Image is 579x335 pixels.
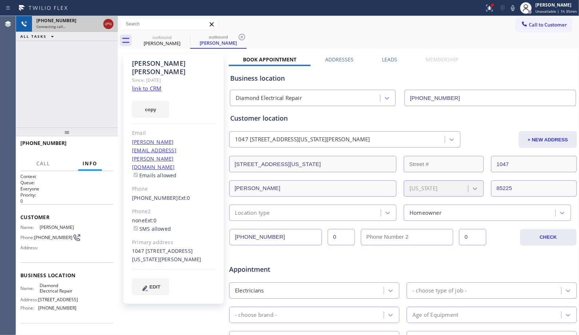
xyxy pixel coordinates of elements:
div: [PERSON_NAME] [191,40,246,46]
button: Info [78,157,102,171]
span: Name: [20,225,40,230]
input: Apt. # [491,156,577,172]
span: Unavailable | 1h 35min [535,9,577,14]
div: outbound [191,34,246,40]
div: Phone [132,185,215,193]
input: City [229,180,396,197]
div: 1047 [STREET_ADDRESS][US_STATE][PERSON_NAME] [132,247,215,264]
span: Connecting call… [36,24,66,29]
span: Address: [20,245,40,250]
button: copy [132,101,169,118]
span: Phone: [20,305,38,311]
span: Customer [20,214,113,221]
div: Primary address [132,238,215,247]
div: Dawson Grable [191,32,246,48]
a: link to CRM [132,85,161,92]
button: Mute [508,3,518,13]
div: Location type [235,209,270,217]
h1: Context [20,173,113,179]
input: Phone Number [404,90,576,106]
input: Search [120,18,218,30]
button: CHECK [520,229,577,246]
input: Ext. [328,229,355,245]
input: Emails allowed [133,173,138,177]
h2: Priority: [20,192,113,198]
span: Address: [20,297,38,302]
span: Info [83,160,97,167]
div: none [132,217,215,233]
label: Book Appointment [243,56,296,63]
div: Phone2 [132,207,215,216]
label: Membership [426,56,459,63]
a: [PHONE_NUMBER] [132,194,178,201]
span: [PHONE_NUMBER] [36,17,76,24]
div: Age of Equipment [412,311,458,319]
div: Electricians [235,286,264,295]
input: Ext. 2 [459,229,486,245]
div: Diamond Electrical Repair [236,94,302,102]
span: Ext: 0 [145,217,157,224]
span: Call to Customer [529,21,567,28]
button: EDIT [132,278,169,295]
p: 0 [20,198,113,204]
a: [PERSON_NAME][EMAIL_ADDRESS][PERSON_NAME][DOMAIN_NAME] [132,138,176,170]
div: Homeowner [410,209,442,217]
div: Dawson Grable [135,32,189,49]
div: - choose type of job - [412,286,467,295]
input: SMS allowed [133,226,138,231]
button: Call [32,157,55,171]
label: Addresses [325,56,354,63]
div: [PERSON_NAME] [PERSON_NAME] [132,59,215,76]
input: ZIP [491,180,577,197]
div: [PERSON_NAME] [135,40,189,47]
p: Everyone [20,186,113,192]
h2: Queue: [20,179,113,186]
span: Ext: 0 [178,194,190,201]
input: Phone Number 2 [361,229,453,245]
span: Call [36,160,50,167]
button: ALL TASKS [16,32,61,41]
button: Call to Customer [516,18,572,32]
div: outbound [135,35,189,40]
label: SMS allowed [132,225,171,232]
input: Address [229,156,396,172]
button: + NEW ADDRESS [519,131,577,148]
label: Leads [382,56,397,63]
span: [PERSON_NAME] [40,225,76,230]
input: Street # [404,156,484,172]
span: Diamond Electrical Repair [40,283,76,294]
div: Business location [230,73,576,83]
div: Email [132,129,215,137]
div: Customer location [230,113,576,123]
div: [PERSON_NAME] [535,2,577,8]
button: Hang up [103,19,113,29]
span: [PHONE_NUMBER] [38,305,76,311]
span: Name: [20,286,40,291]
span: Appointment [229,265,344,274]
span: [PHONE_NUMBER] [20,140,67,146]
label: Emails allowed [132,172,177,179]
span: Phone: [20,235,34,240]
input: Phone Number [229,229,322,245]
span: [STREET_ADDRESS] [38,297,78,302]
span: ALL TASKS [20,34,47,39]
span: [PHONE_NUMBER] [34,235,72,240]
span: Business location [20,272,113,279]
span: EDIT [149,284,160,290]
div: - choose brand - [235,311,277,319]
div: 1047 [STREET_ADDRESS][US_STATE][PERSON_NAME] [235,136,370,144]
div: Since: [DATE] [132,76,215,84]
